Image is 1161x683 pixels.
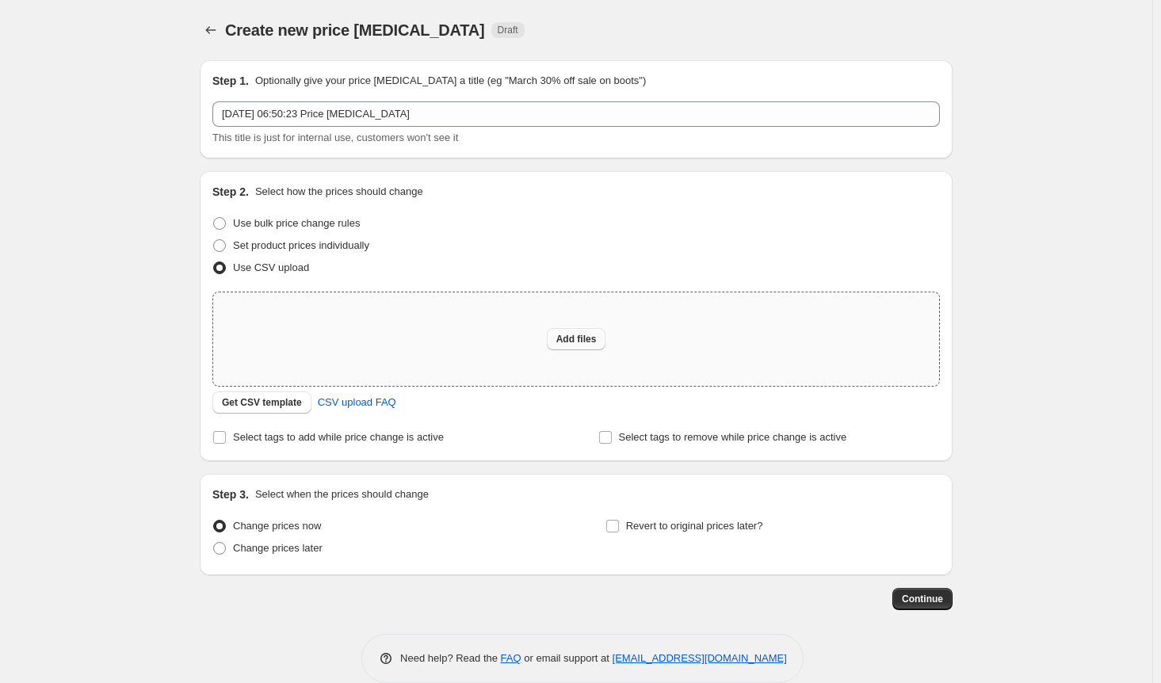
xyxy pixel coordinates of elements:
span: Change prices later [233,542,323,554]
span: CSV upload FAQ [318,395,396,410]
span: or email support at [521,652,613,664]
button: Get CSV template [212,391,311,414]
button: Continue [892,588,953,610]
span: Revert to original prices later? [626,520,763,532]
a: [EMAIL_ADDRESS][DOMAIN_NAME] [613,652,787,664]
p: Select how the prices should change [255,184,423,200]
span: Select tags to add while price change is active [233,431,444,443]
h2: Step 3. [212,486,249,502]
input: 30% off holiday sale [212,101,940,127]
span: Change prices now [233,520,321,532]
a: CSV upload FAQ [308,390,406,415]
span: This title is just for internal use, customers won't see it [212,132,458,143]
span: Use bulk price change rules [233,217,360,229]
p: Select when the prices should change [255,486,429,502]
span: Draft [498,24,518,36]
span: Select tags to remove while price change is active [619,431,847,443]
span: Continue [902,593,943,605]
p: Optionally give your price [MEDICAL_DATA] a title (eg "March 30% off sale on boots") [255,73,646,89]
span: Get CSV template [222,396,302,409]
span: Use CSV upload [233,261,309,273]
h2: Step 2. [212,184,249,200]
span: Need help? Read the [400,652,501,664]
span: Set product prices individually [233,239,369,251]
button: Price change jobs [200,19,222,41]
h2: Step 1. [212,73,249,89]
a: FAQ [501,652,521,664]
button: Add files [547,328,606,350]
span: Create new price [MEDICAL_DATA] [225,21,485,39]
span: Add files [556,333,597,345]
